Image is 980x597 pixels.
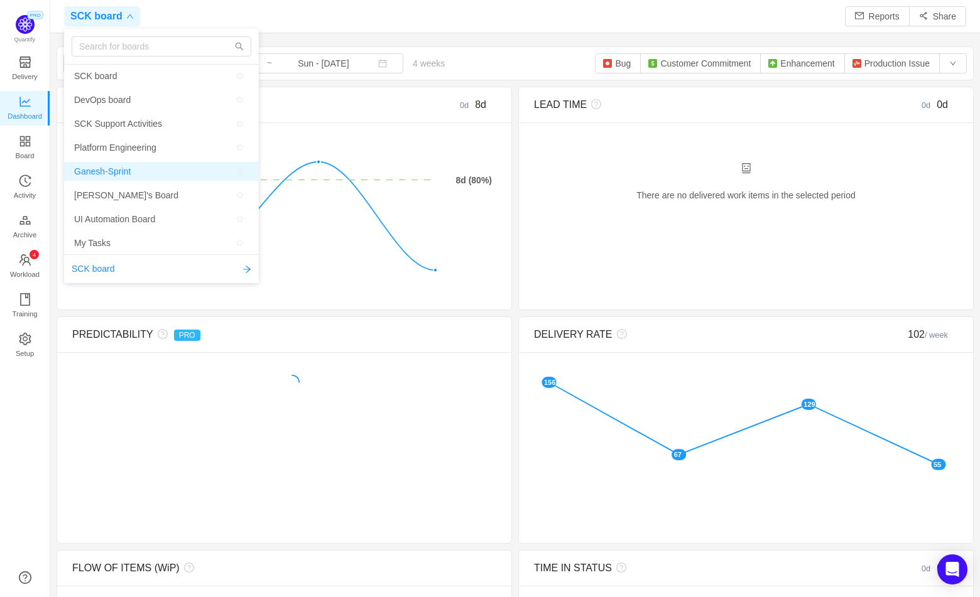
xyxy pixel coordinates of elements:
span: My Tasks [74,234,111,252]
i: icon: question-circle [612,562,626,573]
button: icon: share-altShare [909,6,966,26]
button: icon: star [231,212,249,227]
span: SCK board [72,262,114,276]
span: 8d [475,99,486,110]
div: There are no delivered work items in the selected period [534,163,958,215]
button: icon: star [231,188,249,203]
i: icon: book [19,293,31,306]
i: icon: robot [741,163,751,173]
button: Bug [595,53,641,73]
button: icon: star [231,164,249,179]
span: SCK board [70,6,122,26]
span: DevOps board [74,90,131,109]
input: End date [273,56,374,70]
div: DELIVERY RATE [534,327,852,342]
img: 10304 [852,58,862,68]
i: icon: gold [19,214,31,227]
input: Search for boards [72,36,251,56]
span: Platform Engineering [74,138,156,157]
span: SCK Support Activities [74,114,162,133]
span: LEAD TIME [534,99,587,110]
button: Production Issue [844,53,940,73]
span: [PERSON_NAME]'s Board [74,186,178,205]
i: icon: question-circle [587,99,601,109]
sup: 4 [30,250,39,259]
div: TIME IN STATUS [534,561,852,576]
i: icon: appstore [19,135,31,148]
button: Customer Commitment [640,53,761,73]
button: icon: star [231,235,249,250]
button: Enhancement [760,53,844,73]
span: 4 weeks [403,58,454,68]
a: Activity [19,175,31,200]
img: 10314 [648,58,658,68]
a: Setup [19,333,31,358]
span: Setup [16,341,34,366]
span: Archive [13,222,36,247]
div: Open Intercom Messenger [937,554,967,584]
i: icon: line-chart [19,95,31,108]
span: Training [12,301,37,326]
img: 10303 [602,58,612,68]
span: PRO [27,11,43,19]
img: 10310 [768,58,778,68]
span: Ganesh-Sprint [74,162,131,181]
span: Quantify [14,36,36,43]
button: icon: star [231,68,249,83]
i: icon: shop [19,56,31,68]
a: Delivery [19,56,31,82]
button: icon: mailReports [845,6,910,26]
i: icon: setting [19,333,31,345]
i: icon: calendar [378,59,387,68]
small: 0d [460,100,475,110]
a: icon: teamWorkload [19,254,31,279]
button: icon: star [231,92,249,107]
p: 4 [32,250,35,259]
i: icon: question-circle [153,329,168,339]
button: icon: down [939,53,967,73]
span: 102 [908,329,948,340]
i: icon: down [126,13,134,20]
span: PRO [174,330,200,341]
i: icon: history [19,175,31,187]
span: UI Automation Board [74,210,155,229]
i: icon: team [19,254,31,266]
small: 0d [922,100,937,110]
span: Dashboard [8,104,42,129]
span: 0d [937,99,948,110]
button: icon: star [231,116,249,131]
a: SCK boardicon: arrow-right [72,262,251,276]
div: FLOW OF ITEMS (WiP) [72,561,390,576]
img: Quantify [16,15,35,34]
span: SCK board [74,67,117,85]
i: icon: question-circle [180,562,194,573]
a: Archive [19,215,31,240]
div: PREDICTABILITY [72,327,390,342]
i: icon: question-circle [612,329,627,339]
span: Activity [14,183,36,208]
small: / week [925,330,948,340]
a: Board [19,136,31,161]
a: Dashboard [19,96,31,121]
button: icon: star [231,140,249,155]
small: 0d [922,564,937,573]
i: icon: search [235,42,244,51]
a: Training [19,294,31,319]
span: Delivery [12,64,37,89]
span: Board [16,143,35,168]
i: icon: arrow-right [242,265,251,274]
a: icon: question-circle [19,571,31,584]
i: icon: loading [285,375,300,390]
span: Workload [10,262,40,287]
